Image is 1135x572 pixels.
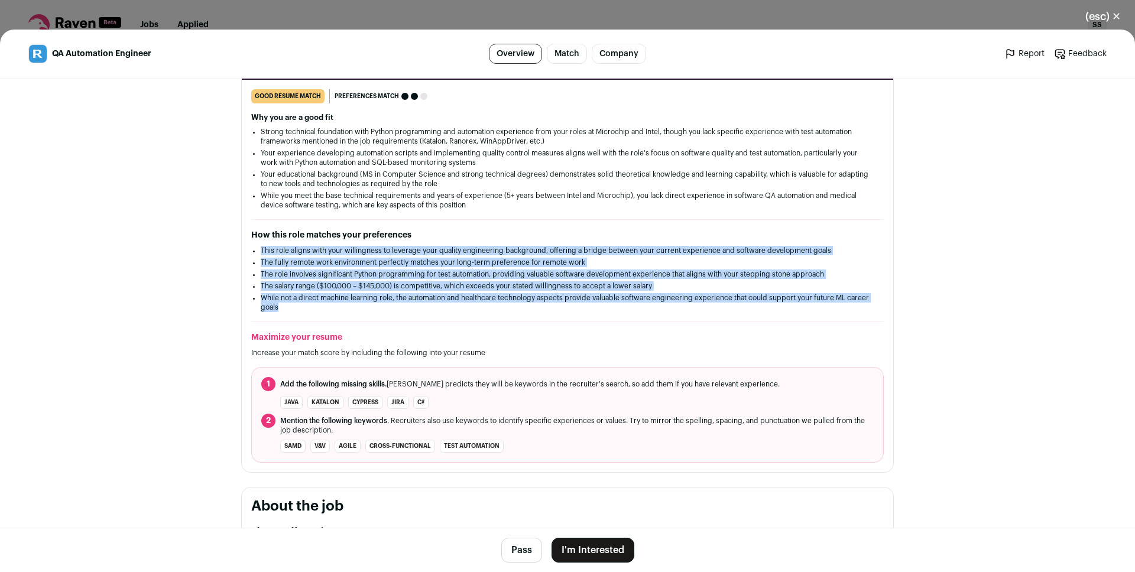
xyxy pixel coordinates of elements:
span: 2 [261,414,275,428]
li: agile [335,440,361,453]
li: V&V [310,440,330,453]
li: C# [413,396,429,409]
li: While not a direct machine learning role, the automation and healthcare technology aspects provid... [261,293,874,312]
button: Close modal [1071,4,1135,30]
span: QA Automation Engineer [52,48,151,60]
h2: Maximize your resume [251,331,884,343]
li: Cypress [348,396,382,409]
img: 84b9d47561d8981486b6ce0b4c7afaa5bed7528e025fd0c4a0269d9fd34778bb.jpg [29,45,47,63]
span: 1 [261,377,275,391]
strong: About Radformation [251,527,334,535]
li: Strong technical foundation with Python programming and automation experience from your roles at ... [261,127,874,146]
h2: How this role matches your preferences [251,229,884,241]
a: Feedback [1054,48,1107,60]
li: While you meet the base technical requirements and years of experience (5+ years between Intel an... [261,191,874,210]
li: SaMD [280,440,306,453]
button: Pass [501,538,542,563]
a: Overview [489,44,542,64]
h2: Why you are a good fit [251,113,884,122]
div: good resume match [251,89,325,103]
p: Increase your match score by including the following into your resume [251,348,884,357]
button: I'm Interested [552,538,634,563]
h2: About the job [251,497,884,516]
li: Java [280,396,303,409]
li: Jira [387,396,408,409]
a: Match [547,44,587,64]
a: Company [592,44,646,64]
span: Add the following missing skills. [280,381,387,388]
li: The fully remote work environment perfectly matches your long-term preference for remote work [261,258,874,267]
span: [PERSON_NAME] predicts they will be keywords in the recruiter's search, so add them if you have r... [280,379,780,389]
li: This role aligns with your willingness to leverage your quality engineering background, offering ... [261,246,874,255]
li: Your educational background (MS in Computer Science and strong technical degrees) demonstrates so... [261,170,874,188]
li: Katalon [307,396,343,409]
span: Mention the following keywords [280,417,387,424]
li: The role involves significant Python programming for test automation, providing valuable software... [261,269,874,279]
span: Preferences match [335,90,399,102]
li: The salary range ($100,000 – $145,000) is competitive, which exceeds your stated willingness to a... [261,281,874,291]
span: . Recruiters also use keywords to identify specific experiences or values. Try to mirror the spel... [280,416,874,435]
li: cross-functional [365,440,435,453]
a: Report [1004,48,1045,60]
li: test automation [440,440,504,453]
li: Your experience developing automation scripts and implementing quality control measures aligns we... [261,148,874,167]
